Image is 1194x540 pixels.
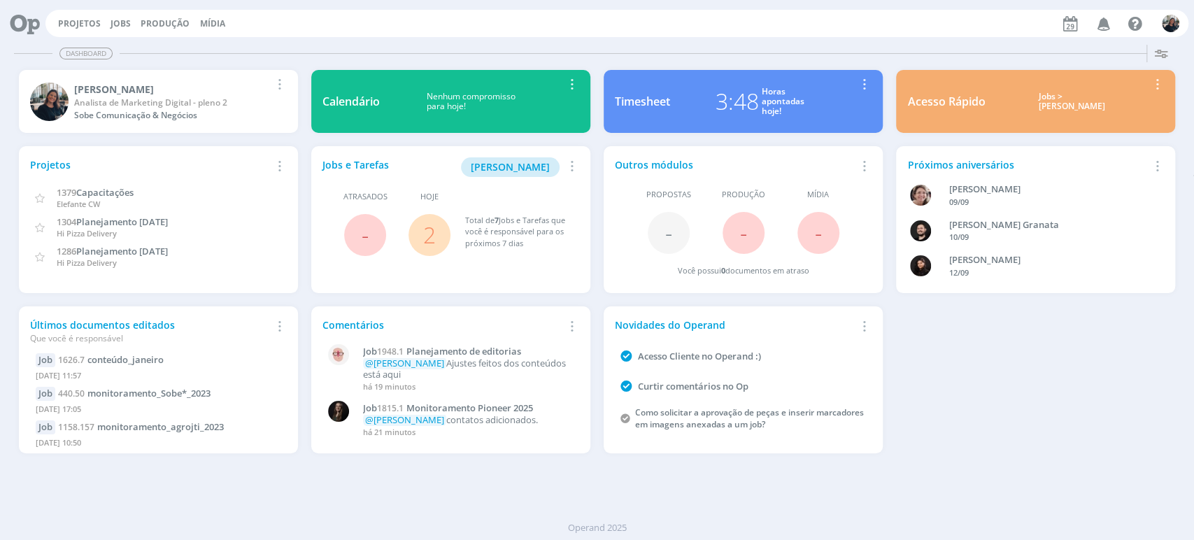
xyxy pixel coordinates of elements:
[910,220,931,241] img: B
[141,17,190,29] a: Produção
[57,245,76,257] span: 1286
[328,344,349,365] img: A
[328,401,349,422] img: N
[74,109,270,122] div: Sobe Comunicação & Negócios
[57,257,117,268] span: Hi Pizza Delivery
[30,332,270,345] div: Que você é responsável
[59,48,113,59] span: Dashboard
[377,346,404,357] span: 1948.1
[678,265,809,277] div: Você possui documentos em atraso
[365,413,444,426] span: @[PERSON_NAME]
[363,381,415,392] span: há 19 minutos
[76,215,168,228] span: Planejamento [DATE]
[30,157,270,172] div: Projetos
[322,93,380,110] div: Calendário
[494,215,498,225] span: 7
[910,255,931,276] img: L
[464,215,565,250] div: Total de Jobs e Tarefas que você é responsável para os próximos 7 dias
[461,157,560,177] button: [PERSON_NAME]
[807,189,829,201] span: Mídia
[57,215,76,228] span: 1304
[200,17,225,29] a: Mídia
[365,357,444,369] span: @[PERSON_NAME]
[36,401,281,421] div: [DATE] 17:05
[910,185,931,206] img: A
[106,18,135,29] button: Jobs
[57,185,134,199] a: 1379Capacitações
[30,318,270,345] div: Últimos documentos editados
[907,157,1147,172] div: Próximos aniversários
[111,17,131,29] a: Jobs
[97,420,224,433] span: monitoramento_agrojti_2023
[638,380,748,392] a: Curtir comentários no Op
[815,218,822,248] span: -
[949,253,1146,267] div: Luana da Silva de Andrade
[136,18,194,29] button: Produção
[615,318,855,332] div: Novidades do Operand
[57,186,76,199] span: 1379
[54,18,105,29] button: Projetos
[36,434,281,455] div: [DATE] 10:50
[58,354,85,366] span: 1626.7
[461,159,560,173] a: [PERSON_NAME]
[363,427,415,437] span: há 21 minutos
[57,244,168,257] a: 1286Planejamento [DATE]
[1162,15,1179,32] img: M
[907,93,985,110] div: Acesso Rápido
[36,353,55,367] div: Job
[762,87,804,117] div: Horas apontadas hoje!
[949,267,969,278] span: 12/09
[615,157,855,172] div: Outros módulos
[363,415,572,426] p: contatos adicionados.
[363,403,572,414] a: Job1815.1Monitoramento Pioneer 2025
[362,220,369,250] span: -
[57,199,100,209] span: Elefante CW
[406,402,533,414] span: Monitoramento Pioneer 2025
[740,218,747,248] span: -
[949,183,1146,197] div: Aline Beatriz Jackisch
[420,191,439,203] span: Hoje
[36,420,55,434] div: Job
[380,92,562,112] div: Nenhum compromisso para hoje!
[1161,11,1180,36] button: M
[721,265,725,276] span: 0
[722,189,765,201] span: Produção
[423,220,436,250] a: 2
[87,353,164,366] span: conteúdo_janeiro
[58,388,85,399] span: 440.50
[57,228,117,239] span: Hi Pizza Delivery
[36,367,281,388] div: [DATE] 11:57
[406,345,521,357] span: Planejamento de editorias
[615,93,670,110] div: Timesheet
[58,353,164,366] a: 1626.7conteúdo_janeiro
[74,97,270,109] div: Analista de Marketing Digital - pleno 2
[471,160,550,173] span: [PERSON_NAME]
[646,189,691,201] span: Propostas
[949,232,969,242] span: 10/09
[58,17,101,29] a: Projetos
[995,92,1147,112] div: Jobs > [PERSON_NAME]
[58,421,94,433] span: 1158.157
[74,82,270,97] div: Mayara Peruzzo
[76,245,168,257] span: Planejamento [DATE]
[363,358,572,380] p: Ajustes feitos dos conteúdos está aqui
[949,218,1146,232] div: Bruno Corralo Granata
[635,406,864,430] a: Como solicitar a aprovação de peças e inserir marcadores em imagens anexadas a um job?
[76,186,134,199] span: Capacitações
[638,350,761,362] a: Acesso Cliente no Operand :)
[58,420,224,433] a: 1158.157monitoramento_agrojti_2023
[196,18,229,29] button: Mídia
[949,197,969,207] span: 09/09
[665,218,672,248] span: -
[363,346,572,357] a: Job1948.1Planejamento de editorias
[36,387,55,401] div: Job
[58,387,211,399] a: 440.50monitoramento_Sobe*_2023
[343,191,388,203] span: Atrasados
[377,402,404,414] span: 1815.1
[716,85,759,118] div: 3:48
[30,83,69,121] img: M
[57,215,168,228] a: 1304Planejamento [DATE]
[19,70,298,133] a: M[PERSON_NAME]Analista de Marketing Digital - pleno 2Sobe Comunicação & Negócios
[322,318,562,332] div: Comentários
[322,157,562,177] div: Jobs e Tarefas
